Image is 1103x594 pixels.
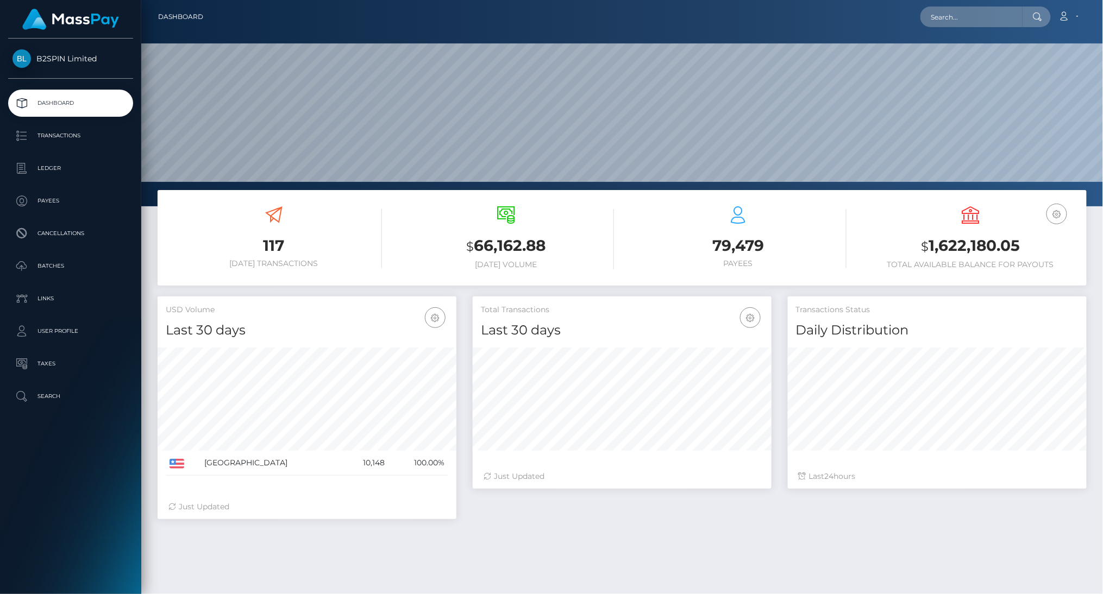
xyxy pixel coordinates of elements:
a: Taxes [8,350,133,377]
h5: Total Transactions [481,305,763,315]
td: [GEOGRAPHIC_DATA] [200,451,343,476]
h3: 79,479 [630,235,847,256]
h3: 66,162.88 [398,235,615,257]
img: US.png [170,459,184,469]
a: Dashboard [158,5,203,28]
p: Taxes [12,356,129,372]
p: Payees [12,193,129,209]
img: B2SPIN Limited [12,49,31,68]
h5: USD Volume [166,305,448,315]
a: Batches [8,252,133,280]
div: Last hours [799,471,1076,482]
input: Search... [920,7,1023,27]
h4: Daily Distribution [796,321,1079,340]
h6: Payees [630,259,847,268]
h3: 117 [166,235,382,256]
td: 100.00% [388,451,448,476]
td: 10,148 [343,451,389,476]
span: B2SPIN Limited [8,54,133,64]
p: Dashboard [12,95,129,111]
p: Batches [12,258,129,274]
p: Search [12,388,129,405]
a: Links [8,285,133,312]
small: $ [466,239,474,254]
div: Just Updated [484,471,761,482]
h4: Last 30 days [481,321,763,340]
p: User Profile [12,323,129,339]
a: Ledger [8,155,133,182]
p: Transactions [12,128,129,144]
p: Cancellations [12,225,129,242]
a: User Profile [8,318,133,345]
h6: [DATE] Transactions [166,259,382,268]
small: $ [921,239,929,254]
p: Links [12,290,129,307]
h4: Last 30 days [166,321,448,340]
a: Cancellations [8,220,133,247]
div: Just Updated [168,501,446,513]
p: Ledger [12,160,129,176]
a: Transactions [8,122,133,149]
img: MassPay Logo [22,9,119,30]
h3: 1,622,180.05 [863,235,1079,257]
a: Payees [8,187,133,214]
span: 24 [825,471,834,481]
h6: Total Available Balance for Payouts [863,260,1079,269]
h6: [DATE] Volume [398,260,615,269]
a: Dashboard [8,90,133,117]
h5: Transactions Status [796,305,1079,315]
a: Search [8,383,133,410]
